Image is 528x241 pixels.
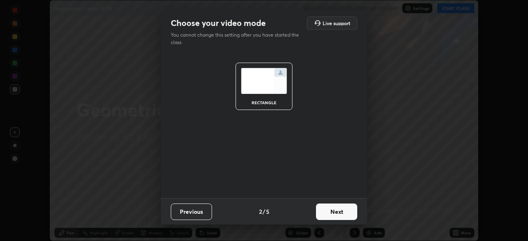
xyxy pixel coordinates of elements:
[171,204,212,220] button: Previous
[171,31,304,46] p: You cannot change this setting after you have started the class
[316,204,357,220] button: Next
[259,207,262,216] h4: 2
[247,101,280,105] div: rectangle
[241,68,287,94] img: normalScreenIcon.ae25ed63.svg
[323,21,350,26] h5: Live support
[171,18,266,28] h2: Choose your video mode
[266,207,269,216] h4: 5
[263,207,265,216] h4: /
